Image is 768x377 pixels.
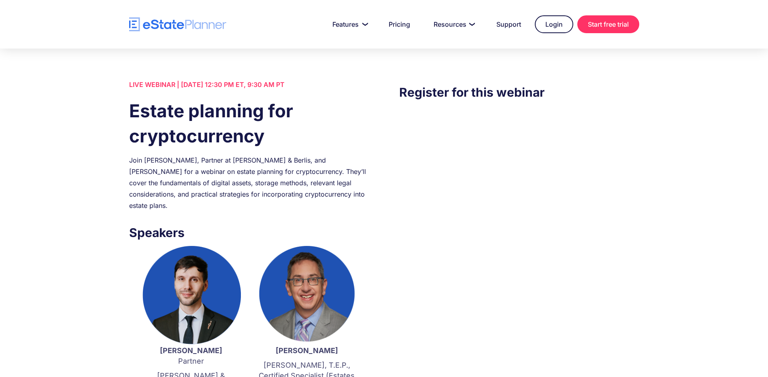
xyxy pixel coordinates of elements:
[399,83,639,102] h3: Register for this webinar
[129,98,369,148] h1: Estate planning for cryptocurrency
[129,17,226,32] a: home
[129,155,369,211] div: Join [PERSON_NAME], Partner at [PERSON_NAME] & Berlis, and [PERSON_NAME] for a webinar on estate ...
[535,15,573,33] a: Login
[129,79,369,90] div: LIVE WEBINAR | [DATE] 12:30 PM ET, 9:30 AM PT
[276,346,338,355] strong: [PERSON_NAME]
[424,16,483,32] a: Resources
[379,16,420,32] a: Pricing
[160,346,222,355] strong: [PERSON_NAME]
[399,118,639,255] iframe: Form 0
[323,16,375,32] a: Features
[129,223,369,242] h3: Speakers
[141,345,241,366] p: Partner
[487,16,531,32] a: Support
[577,15,639,33] a: Start free trial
